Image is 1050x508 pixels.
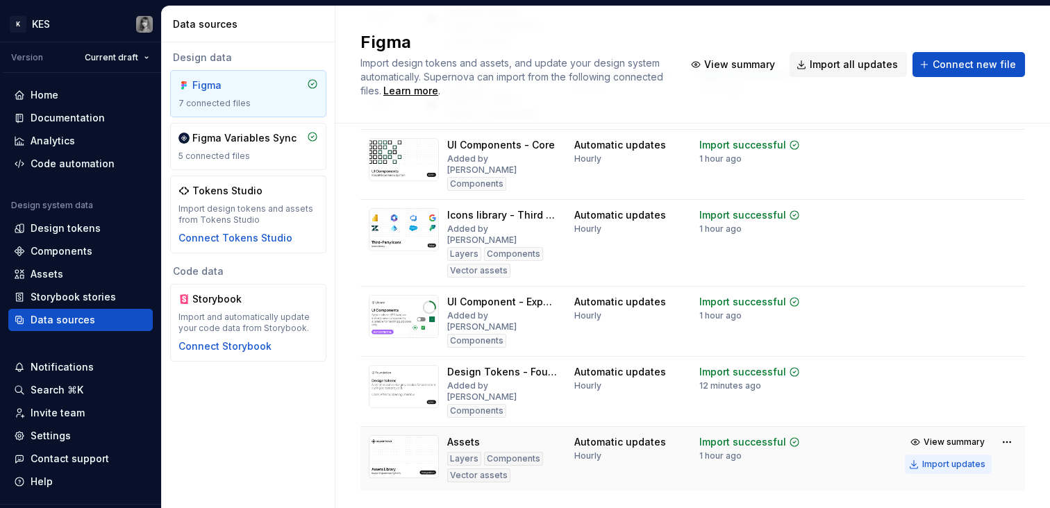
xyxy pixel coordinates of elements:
div: UI Components - Core [447,138,555,152]
span: View summary [924,437,985,448]
button: View summary [684,52,784,77]
a: Components [8,240,153,262]
span: . [381,86,440,96]
div: Import successful [699,435,786,449]
div: Automatic updates [574,138,666,152]
div: Import successful [699,138,786,152]
div: Automatic updates [574,295,666,309]
button: KKESKatarzyna Tomżyńska [3,9,158,39]
div: Hourly [574,380,601,391]
a: Tokens StudioImport design tokens and assets from Tokens StudioConnect Tokens Studio [170,176,326,253]
div: Code data [170,264,326,278]
div: Import updates [922,459,985,470]
span: View summary [704,58,775,71]
div: Components [484,247,543,261]
div: Search ⌘K [31,383,83,397]
div: Figma Variables Sync [192,131,297,145]
div: Components [484,452,543,466]
div: Icons library - Third Party Icons [447,208,558,222]
div: Hourly [574,153,601,164]
div: Figma [192,78,259,92]
button: Current draft [78,48,156,67]
div: Hourly [574,223,601,235]
div: Data sources [31,313,95,327]
div: Storybook [192,292,259,306]
div: Components [31,244,92,258]
div: 12 minutes ago [699,380,761,391]
div: UI Component - Experimental [447,295,558,309]
div: Components [447,404,506,418]
a: Documentation [8,107,153,129]
div: Layers [447,247,481,261]
div: Design Tokens - Foundation [447,365,558,379]
div: Settings [31,429,71,443]
div: Analytics [31,134,75,148]
div: Hourly [574,310,601,321]
h2: Figma [360,31,667,53]
div: Assets [447,435,480,449]
div: Home [31,88,58,102]
button: Connect Storybook [178,339,272,353]
button: Connect Tokens Studio [178,231,292,245]
div: Automatic updates [574,208,666,222]
div: Design data [170,51,326,65]
div: 1 hour ago [699,450,742,462]
img: Katarzyna Tomżyńska [136,16,153,33]
div: Automatic updates [574,365,666,379]
div: Contact support [31,452,109,466]
div: Components [447,334,506,348]
div: Code automation [31,157,115,171]
div: Design system data [11,200,93,211]
a: Home [8,84,153,106]
a: StorybookImport and automatically update your code data from Storybook.Connect Storybook [170,284,326,362]
button: Help [8,471,153,493]
a: Settings [8,425,153,447]
div: Tokens Studio [192,184,262,198]
div: Added by [PERSON_NAME] [447,310,558,332]
div: Added by [PERSON_NAME] [447,153,558,176]
a: Figma7 connected files [170,70,326,117]
button: Search ⌘K [8,379,153,401]
div: 7 connected files [178,98,318,109]
div: 1 hour ago [699,310,742,321]
div: Import design tokens and assets from Tokens Studio [178,203,318,226]
div: 5 connected files [178,151,318,162]
button: Import updates [905,455,992,474]
div: K [10,16,26,33]
div: Notifications [31,360,94,374]
div: Storybook stories [31,290,116,304]
a: Data sources [8,309,153,331]
div: Design tokens [31,221,101,235]
div: Assets [31,267,63,281]
div: Vector assets [447,468,510,482]
span: Connect new file [933,58,1016,71]
a: Code automation [8,153,153,175]
div: Import successful [699,365,786,379]
a: Assets [8,263,153,285]
button: Connect new file [912,52,1025,77]
div: Invite team [31,406,85,420]
a: Learn more [383,84,438,98]
a: Invite team [8,402,153,424]
span: Import design tokens and assets, and update your design system automatically. Supernova can impor... [360,57,666,96]
div: Documentation [31,111,105,125]
div: Import successful [699,295,786,309]
div: 1 hour ago [699,153,742,164]
div: Hourly [574,450,601,462]
div: Vector assets [447,264,510,278]
a: Design tokens [8,217,153,239]
div: Components [447,177,506,191]
div: Automatic updates [574,435,666,449]
button: Notifications [8,356,153,378]
div: Import successful [699,208,786,222]
a: Figma Variables Sync5 connected files [170,123,326,170]
span: Import all updates [810,58,898,71]
div: Import and automatically update your code data from Storybook. [178,312,318,334]
div: KES [32,17,50,31]
div: Added by [PERSON_NAME] [447,380,558,403]
div: Data sources [173,17,329,31]
div: Version [11,52,43,63]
